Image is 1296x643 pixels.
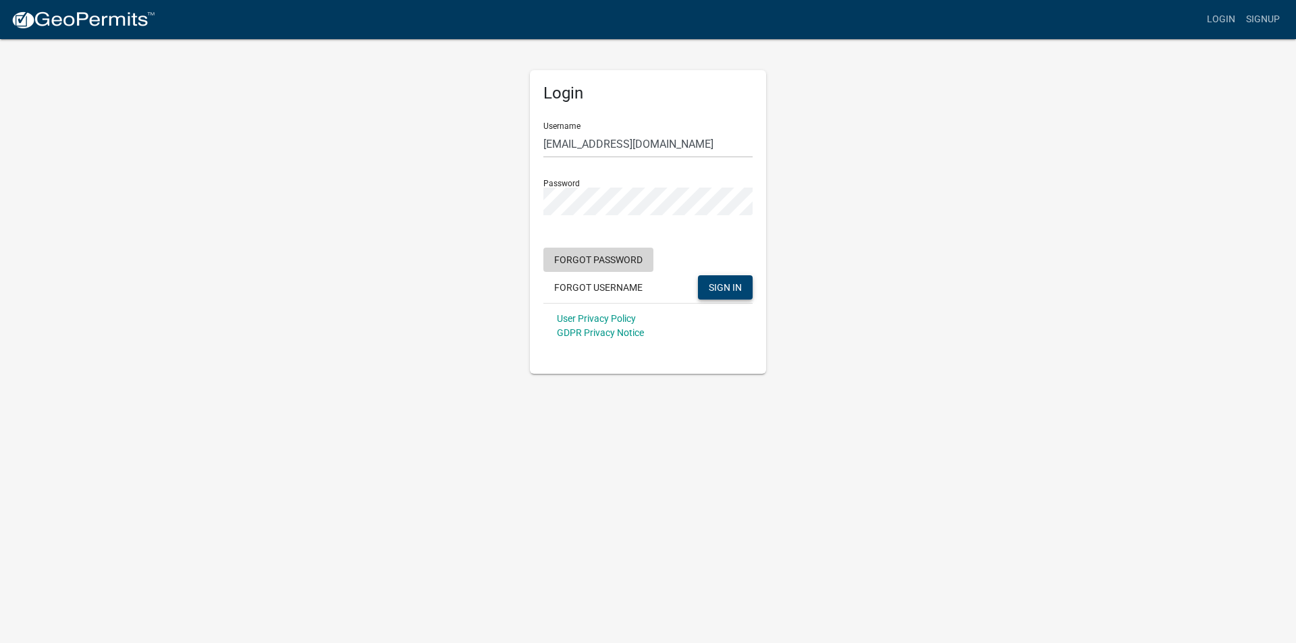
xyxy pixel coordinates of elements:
[543,248,653,272] button: Forgot Password
[543,84,753,103] h5: Login
[557,327,644,338] a: GDPR Privacy Notice
[698,275,753,300] button: SIGN IN
[709,281,742,292] span: SIGN IN
[1201,7,1241,32] a: Login
[1241,7,1285,32] a: Signup
[543,275,653,300] button: Forgot Username
[557,313,636,324] a: User Privacy Policy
